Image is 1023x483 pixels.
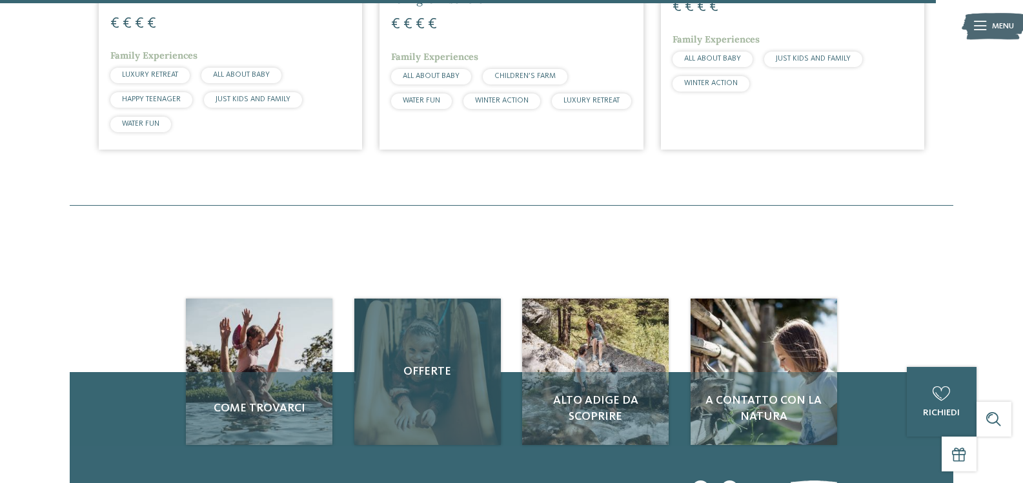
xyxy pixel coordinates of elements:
[403,72,460,80] span: ALL ABOUT BABY
[702,393,825,425] span: A contatto con la natura
[110,16,119,32] span: €
[186,299,332,445] img: Cercate un hotel per famiglie? Qui troverete solo i migliori!
[123,16,132,32] span: €
[428,17,437,32] span: €
[135,16,144,32] span: €
[534,393,657,425] span: Alto Adige da scoprire
[110,50,198,61] span: Family Experiences
[494,72,556,80] span: CHILDREN’S FARM
[216,95,290,103] span: JUST KIDS AND FAMILY
[416,17,425,32] span: €
[186,299,332,445] a: Cercate un hotel per famiglie? Qui troverete solo i migliori! Come trovarci
[691,299,837,445] img: Cercate un hotel per famiglie? Qui troverete solo i migliori!
[673,34,760,45] span: Family Experiences
[691,299,837,445] a: Cercate un hotel per famiglie? Qui troverete solo i migliori! A contatto con la natura
[475,97,529,104] span: WINTER ACTION
[122,95,181,103] span: HAPPY TEENAGER
[563,97,620,104] span: LUXURY RETREAT
[522,299,669,445] a: Cercate un hotel per famiglie? Qui troverete solo i migliori! Alto Adige da scoprire
[122,71,178,79] span: LUXURY RETREAT
[147,16,156,32] span: €
[522,299,669,445] img: Cercate un hotel per famiglie? Qui troverete solo i migliori!
[366,364,489,380] span: Offerte
[776,55,851,63] span: JUST KIDS AND FAMILY
[684,79,738,87] span: WINTER ACTION
[198,400,321,417] span: Come trovarci
[354,299,501,445] a: Cercate un hotel per famiglie? Qui troverete solo i migliori! Offerte
[213,71,270,79] span: ALL ABOUT BABY
[391,17,400,32] span: €
[122,120,159,128] span: WATER FUN
[391,51,478,63] span: Family Experiences
[907,367,977,437] a: richiedi
[923,408,960,417] span: richiedi
[684,55,741,63] span: ALL ABOUT BABY
[403,17,412,32] span: €
[403,97,440,104] span: WATER FUN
